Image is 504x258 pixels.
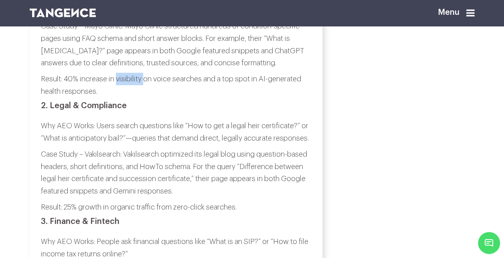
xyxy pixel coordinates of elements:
h3: 2. Legal & Compliance [41,101,311,110]
h3: 3. Finance & Fintech [41,217,311,226]
p: Result: 40% increase in visibility on voice searches and a top spot in AI-generated health respon... [41,73,311,97]
p: Why AEO Works: Users search questions like “How to get a legal heir certificate?” or “What is ant... [41,120,311,144]
p: Result: 25% growth in organic traffic from zero-click searches. [41,201,311,214]
span: Chat Widget [478,232,500,254]
img: logo SVG [30,8,96,17]
p: Case Study – Mayo Clinic: Mayo Clinic structured hundreds of condition-specific pages using FAQ s... [41,20,311,69]
p: Case Study – Vakilsearch: Vakilsearch optimized its legal blog using question-based headers, shor... [41,148,311,197]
